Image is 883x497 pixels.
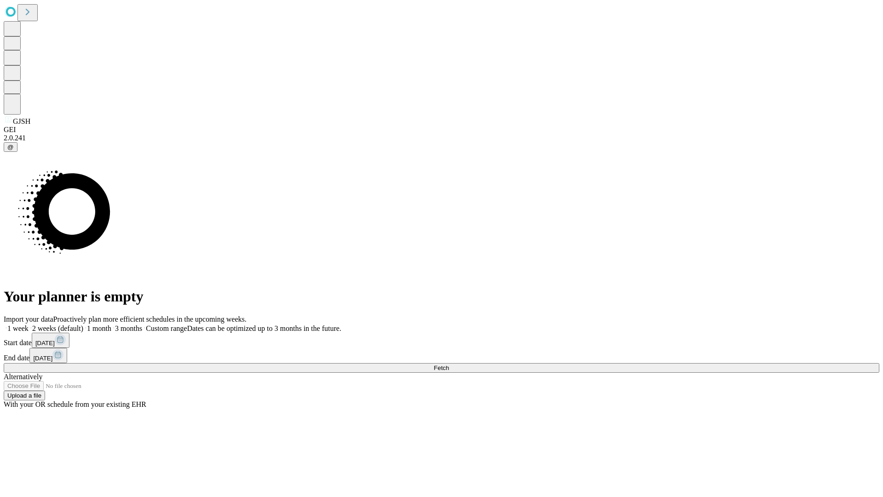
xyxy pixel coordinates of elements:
span: Fetch [434,364,449,371]
span: With your OR schedule from your existing EHR [4,400,146,408]
span: Alternatively [4,373,42,381]
span: GJSH [13,117,30,125]
button: [DATE] [32,333,69,348]
div: GEI [4,126,879,134]
span: 1 month [87,324,111,332]
span: [DATE] [33,355,52,362]
span: Custom range [146,324,187,332]
span: @ [7,144,14,150]
span: 1 week [7,324,29,332]
div: 2.0.241 [4,134,879,142]
span: Dates can be optimized up to 3 months in the future. [187,324,341,332]
button: Upload a file [4,391,45,400]
div: End date [4,348,879,363]
span: 3 months [115,324,142,332]
button: [DATE] [29,348,67,363]
span: Import your data [4,315,53,323]
h1: Your planner is empty [4,288,879,305]
button: @ [4,142,17,152]
button: Fetch [4,363,879,373]
div: Start date [4,333,879,348]
span: [DATE] [35,340,55,347]
span: 2 weeks (default) [32,324,83,332]
span: Proactively plan more efficient schedules in the upcoming weeks. [53,315,247,323]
